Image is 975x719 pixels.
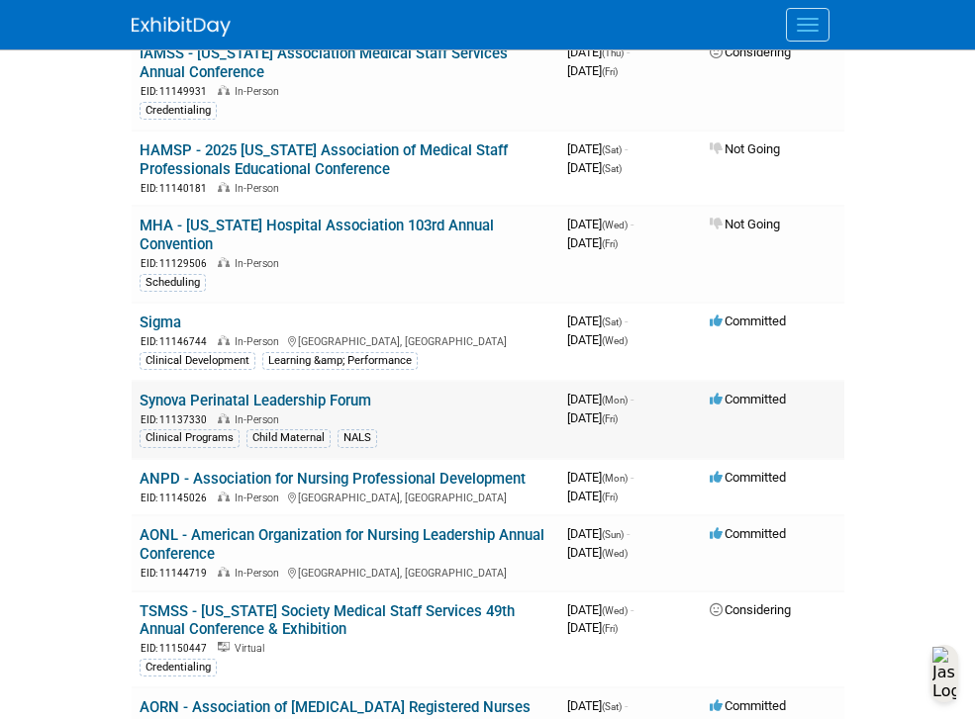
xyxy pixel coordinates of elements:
[140,314,181,331] a: Sigma
[567,545,628,560] span: [DATE]
[625,314,628,328] span: -
[140,602,515,639] a: TSMSS - [US_STATE] Society Medical Staff Services 49th Annual Conference & Exhibition
[218,567,230,577] img: In-Person Event
[710,698,786,713] span: Committed
[602,701,622,712] span: (Sat)
[602,605,628,616] span: (Wed)
[710,392,786,406] span: Committed
[631,392,634,406] span: -
[567,63,618,78] span: [DATE]
[602,66,618,77] span: (Fri)
[140,698,531,716] a: AORN - Association of [MEDICAL_DATA] Registered Nurses
[786,8,829,42] button: Menu
[710,141,780,156] span: Not Going
[235,492,285,504] span: In-Person
[140,470,526,488] a: ANPD - Association for Nursing Professional Development
[602,144,622,155] span: (Sat)
[218,182,230,192] img: In-Person Event
[567,602,634,617] span: [DATE]
[235,257,285,270] span: In-Person
[235,85,285,98] span: In-Person
[218,85,230,95] img: In-Person Event
[218,413,230,423] img: In-Person Event
[567,332,628,347] span: [DATE]
[631,602,634,617] span: -
[602,220,628,230] span: (Wed)
[218,335,230,345] img: In-Person Event
[262,352,418,370] div: Learning &amp; Performance
[602,529,624,540] span: (Sun)
[602,413,618,424] span: (Fri)
[627,526,630,541] span: -
[140,526,544,563] a: AONL - American Organization for Nursing Leadership Annual Conference
[140,274,206,292] div: Scheduling
[140,429,240,447] div: Clinical Programs
[567,217,634,231] span: [DATE]
[218,492,230,501] img: In-Person Event
[141,643,215,654] span: EID: 11150447
[567,160,622,175] span: [DATE]
[141,568,215,579] span: EID: 11144719
[246,429,331,447] div: Child Maternal
[141,493,215,503] span: EID: 11145026
[218,642,230,652] img: Virtual Event
[625,141,628,156] span: -
[141,86,215,97] span: EID: 11149931
[567,489,618,503] span: [DATE]
[602,395,628,405] span: (Mon)
[235,642,270,655] span: Virtual
[235,567,285,580] span: In-Person
[140,659,217,676] div: Credentialing
[602,316,622,327] span: (Sat)
[602,623,618,634] span: (Fri)
[710,217,780,231] span: Not Going
[631,217,634,231] span: -
[567,314,628,328] span: [DATE]
[235,182,285,195] span: In-Person
[602,335,628,346] span: (Wed)
[338,429,377,447] div: NALS
[567,526,630,541] span: [DATE]
[602,548,628,559] span: (Wed)
[132,17,231,37] img: ExhibitDay
[218,257,230,267] img: In-Person Event
[567,698,628,713] span: [DATE]
[567,392,634,406] span: [DATE]
[567,470,634,485] span: [DATE]
[567,620,618,635] span: [DATE]
[140,141,508,178] a: HAMSP - 2025 [US_STATE] Association of Medical Staff Professionals Educational Conference
[140,564,551,581] div: [GEOGRAPHIC_DATA], [GEOGRAPHIC_DATA]
[602,492,618,502] span: (Fri)
[140,489,551,505] div: [GEOGRAPHIC_DATA], [GEOGRAPHIC_DATA]
[710,314,786,328] span: Committed
[625,698,628,713] span: -
[710,602,791,617] span: Considering
[235,413,285,426] span: In-Person
[602,163,622,174] span: (Sat)
[140,45,508,81] a: IAMSS - [US_STATE] Association Medical Staff Services Annual Conference
[140,392,371,409] a: Synova Perinatal Leadership Forum
[141,414,215,425] span: EID: 11137330
[235,335,285,348] span: In-Person
[710,470,786,485] span: Committed
[602,473,628,484] span: (Mon)
[567,45,630,59] span: [DATE]
[141,258,215,269] span: EID: 11129506
[627,45,630,59] span: -
[141,183,215,194] span: EID: 11140181
[140,102,217,120] div: Credentialing
[602,47,624,58] span: (Thu)
[710,45,791,59] span: Considering
[567,141,628,156] span: [DATE]
[567,235,618,250] span: [DATE]
[710,526,786,541] span: Committed
[567,410,618,425] span: [DATE]
[602,238,618,249] span: (Fri)
[140,352,255,370] div: Clinical Development
[631,470,634,485] span: -
[140,332,551,349] div: [GEOGRAPHIC_DATA], [GEOGRAPHIC_DATA]
[140,217,494,253] a: MHA - [US_STATE] Hospital Association 103rd Annual Convention
[141,336,215,347] span: EID: 11146744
